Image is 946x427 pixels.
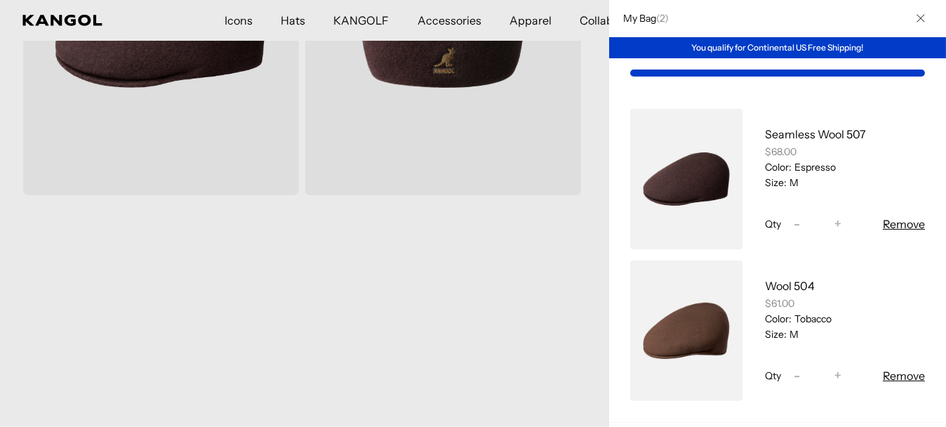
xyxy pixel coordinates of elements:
a: Seamless Wool 507 [765,127,866,141]
a: Wool 504 [765,279,815,293]
dd: Tobacco [792,313,832,325]
span: + [834,367,841,386]
dt: Color: [765,313,792,325]
input: Quantity for Wool 504 [808,367,827,384]
dd: M [787,176,799,189]
div: $61.00 [765,297,925,310]
span: ( ) [656,12,669,25]
button: - [787,216,808,232]
dt: Color: [765,161,792,173]
span: - [794,215,801,234]
input: Quantity for Seamless Wool 507 [808,216,827,232]
span: Qty [765,369,781,382]
span: + [834,215,841,234]
span: Qty [765,218,781,230]
div: $68.00 [765,145,925,158]
div: You qualify for Continental US Free Shipping! [609,37,946,58]
button: + [827,367,848,384]
span: - [794,367,801,386]
h2: My Bag [616,12,669,25]
dd: M [787,328,799,341]
dd: Espresso [792,161,836,173]
button: Remove Seamless Wool 507 - Espresso / M [883,216,925,232]
button: Remove Wool 504 - Tobacco / M [883,367,925,384]
span: 2 [660,12,665,25]
dt: Size: [765,328,787,341]
button: + [827,216,848,232]
dt: Size: [765,176,787,189]
button: - [787,367,808,384]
